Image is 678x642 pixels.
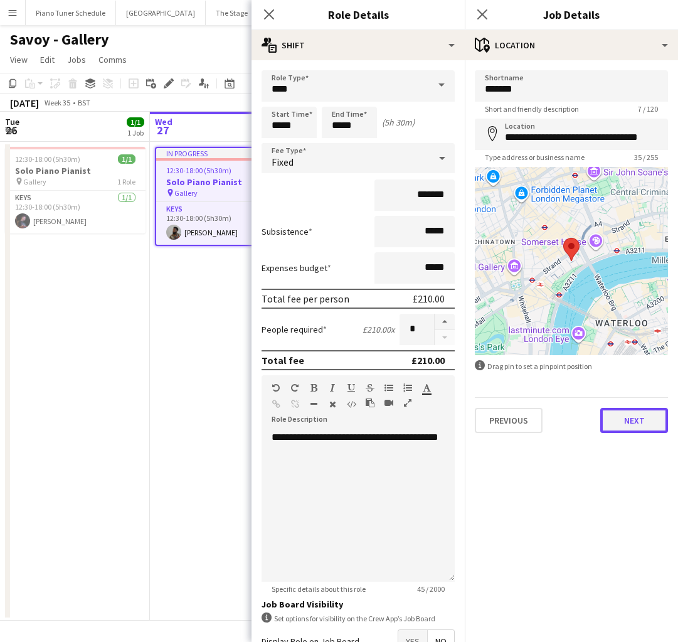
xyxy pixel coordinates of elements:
[78,98,90,107] div: BST
[35,51,60,68] a: Edit
[117,177,135,186] span: 1 Role
[262,584,376,594] span: Specific details about this role
[156,202,294,245] app-card-role: Keys1/112:30-18:00 (5h30m)[PERSON_NAME]
[465,30,678,60] div: Location
[174,188,198,198] span: Gallery
[93,51,132,68] a: Comms
[600,408,668,433] button: Next
[98,54,127,65] span: Comms
[5,165,146,176] h3: Solo Piano Pianist
[127,128,144,137] div: 1 Job
[262,613,455,624] div: Set options for visibility on the Crew App’s Job Board
[23,177,46,186] span: Gallery
[413,292,445,305] div: £210.00
[10,54,28,65] span: View
[15,154,80,164] span: 12:30-18:00 (5h30m)
[155,147,295,246] app-job-card: In progress12:30-18:00 (5h30m)1/1Solo Piano Pianist Gallery1 RoleKeys1/112:30-18:00 (5h30m)[PERSO...
[5,51,33,68] a: View
[262,262,331,274] label: Expenses budget
[272,383,280,393] button: Undo
[62,51,91,68] a: Jobs
[475,408,543,433] button: Previous
[156,176,294,188] h3: Solo Piano Pianist
[366,398,374,408] button: Paste as plain text
[252,6,465,23] h3: Role Details
[116,1,206,25] button: [GEOGRAPHIC_DATA]
[127,117,144,127] span: 1/1
[67,54,86,65] span: Jobs
[407,584,455,594] span: 45 / 2000
[403,383,412,393] button: Ordered List
[262,354,304,366] div: Total fee
[5,191,146,233] app-card-role: Keys1/112:30-18:00 (5h30m)[PERSON_NAME]
[272,156,294,168] span: Fixed
[328,383,337,393] button: Italic
[366,383,374,393] button: Strikethrough
[40,54,55,65] span: Edit
[309,399,318,409] button: Horizontal Line
[475,152,595,162] span: Type address or business name
[166,166,231,175] span: 12:30-18:00 (5h30m)
[10,97,39,109] div: [DATE]
[153,123,172,137] span: 27
[26,1,116,25] button: Piano Tuner Schedule
[156,148,294,158] div: In progress
[624,152,668,162] span: 35 / 255
[347,399,356,409] button: HTML Code
[411,354,445,366] div: £210.00
[328,399,337,409] button: Clear Formatting
[363,324,395,335] div: £210.00 x
[5,147,146,233] app-job-card: 12:30-18:00 (5h30m)1/1Solo Piano Pianist Gallery1 RoleKeys1/112:30-18:00 (5h30m)[PERSON_NAME]
[252,30,465,60] div: Shift
[262,292,349,305] div: Total fee per person
[435,314,455,330] button: Increase
[628,104,668,114] span: 7 / 120
[262,226,312,237] label: Subsistence
[422,383,431,393] button: Text Color
[382,117,415,128] div: (5h 30m)
[41,98,73,107] span: Week 35
[403,398,412,408] button: Fullscreen
[155,116,172,127] span: Wed
[347,383,356,393] button: Underline
[206,1,258,25] button: The Stage
[3,123,19,137] span: 26
[262,599,455,610] h3: Job Board Visibility
[118,154,135,164] span: 1/1
[290,383,299,393] button: Redo
[475,360,668,372] div: Drag pin to set a pinpoint position
[475,104,589,114] span: Short and friendly description
[465,6,678,23] h3: Job Details
[5,116,19,127] span: Tue
[10,30,109,49] h1: Savoy - Gallery
[262,324,327,335] label: People required
[309,383,318,393] button: Bold
[384,398,393,408] button: Insert video
[384,383,393,393] button: Unordered List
